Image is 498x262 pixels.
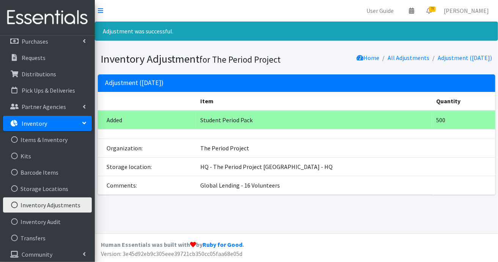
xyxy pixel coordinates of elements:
[101,241,244,248] strong: Human Essentials was built with by .
[432,92,495,110] th: Quantity
[22,70,56,78] p: Distributions
[196,139,432,157] td: The Period Project
[196,176,432,194] td: Global Lending - 16 Volunteers
[388,54,430,62] a: All Adjustments
[3,148,92,164] a: Kits
[95,22,498,41] div: Adjustment was successful.
[3,5,92,30] img: HumanEssentials
[432,110,495,129] td: 500
[420,3,438,18] a: 78
[438,3,495,18] a: [PERSON_NAME]
[101,52,294,66] h1: Inventory Adjustment
[3,50,92,65] a: Requests
[98,157,196,176] td: Storage location:
[3,181,92,196] a: Storage Locations
[3,132,92,147] a: Items & Inventory
[196,110,432,129] td: Student Period Pack
[3,99,92,114] a: Partner Agencies
[22,38,48,45] p: Purchases
[438,54,492,62] a: Adjustment ([DATE])
[3,83,92,98] a: Pick Ups & Deliveries
[98,110,196,129] td: Added
[203,241,242,248] a: Ruby for Good
[22,120,47,127] p: Inventory
[357,54,380,62] a: Home
[22,87,75,94] p: Pick Ups & Deliveries
[3,116,92,131] a: Inventory
[3,247,92,262] a: Community
[22,54,46,62] p: Requests
[101,250,242,257] span: Version: 3e45d92eb9c305eee39721cb350cc05faa68e05d
[3,197,92,213] a: Inventory Adjustments
[429,6,436,12] span: 78
[105,79,164,87] h2: Adjustment ([DATE])
[3,34,92,49] a: Purchases
[3,165,92,180] a: Barcode Items
[196,92,432,110] th: Item
[196,157,432,176] td: HQ - The Period Project [GEOGRAPHIC_DATA] - HQ
[3,230,92,246] a: Transfers
[3,214,92,229] a: Inventory Audit
[98,139,196,157] td: Organization:
[360,3,400,18] a: User Guide
[3,66,92,82] a: Distributions
[22,251,52,258] p: Community
[98,176,196,194] td: Comments:
[22,103,66,110] p: Partner Agencies
[200,54,281,65] small: for The Period Project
